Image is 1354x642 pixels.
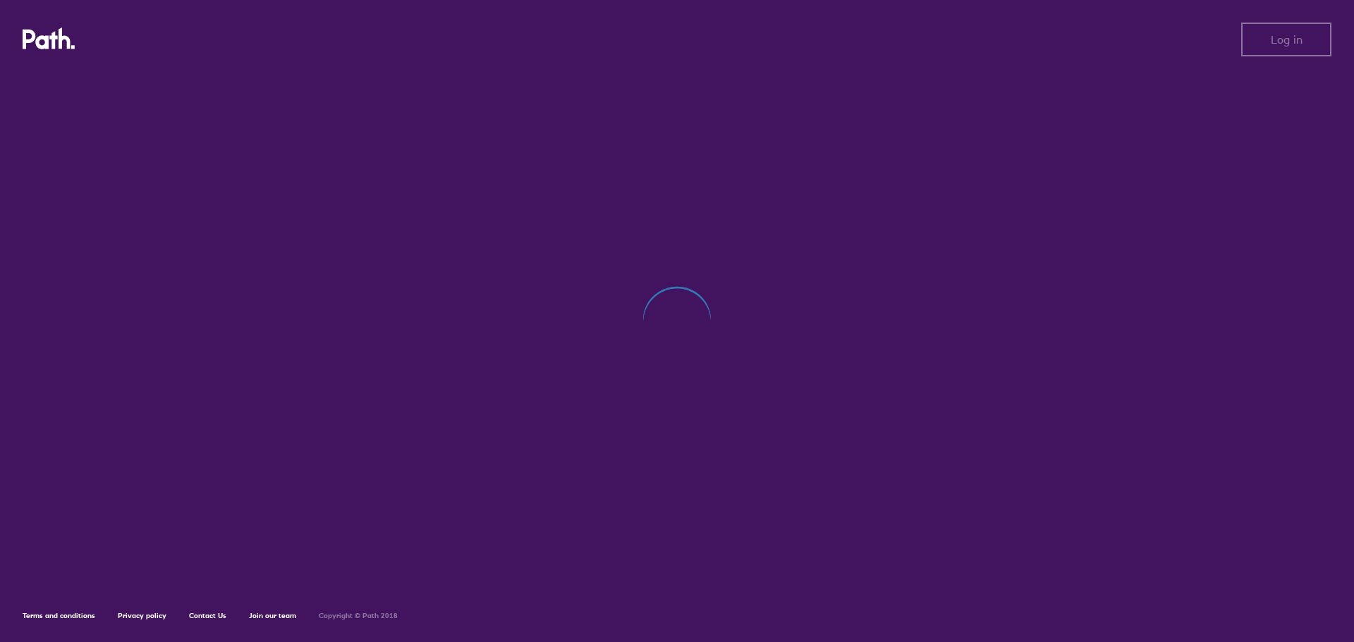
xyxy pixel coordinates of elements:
[23,611,95,620] a: Terms and conditions
[1241,23,1331,56] button: Log in
[1271,33,1303,46] span: Log in
[118,611,166,620] a: Privacy policy
[249,611,296,620] a: Join our team
[319,612,398,620] h6: Copyright © Path 2018
[189,611,226,620] a: Contact Us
